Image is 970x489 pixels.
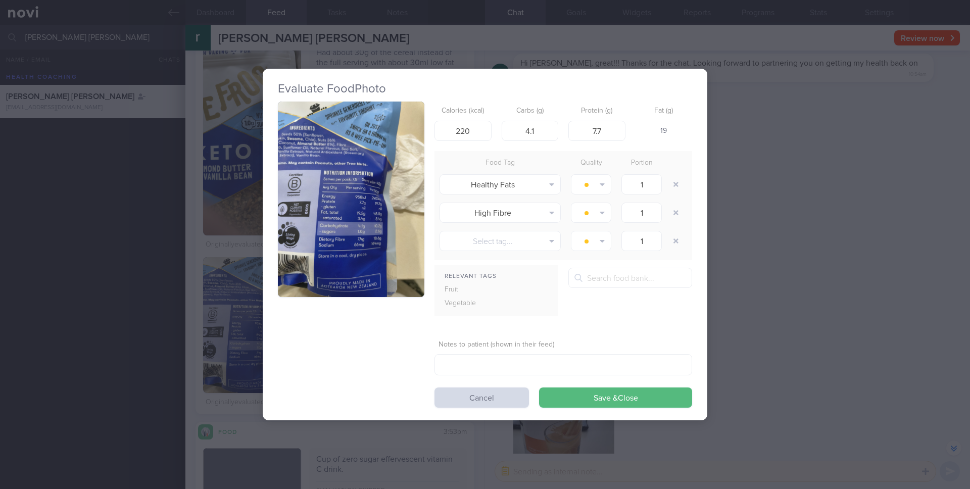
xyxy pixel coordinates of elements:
[440,231,561,251] button: Select tag...
[506,107,555,116] label: Carbs (g)
[440,203,561,223] button: High Fibre
[616,156,667,170] div: Portion
[434,121,492,141] input: 250
[502,121,559,141] input: 33
[439,107,488,116] label: Calories (kcal)
[434,283,499,297] div: Fruit
[566,156,616,170] div: Quality
[440,174,561,194] button: Healthy Fats
[434,387,529,408] button: Cancel
[539,387,692,408] button: Save &Close
[636,121,693,142] div: 19
[640,107,689,116] label: Fat (g)
[434,156,566,170] div: Food Tag
[621,203,662,223] input: 1.0
[621,174,662,194] input: 1.0
[278,81,692,96] h2: Evaluate Food Photo
[568,268,692,288] input: Search food bank...
[434,270,558,283] div: Relevant Tags
[572,107,621,116] label: Protein (g)
[568,121,625,141] input: 9
[434,297,499,311] div: Vegetable
[621,231,662,251] input: 1.0
[439,340,688,350] label: Notes to patient (shown in their feed)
